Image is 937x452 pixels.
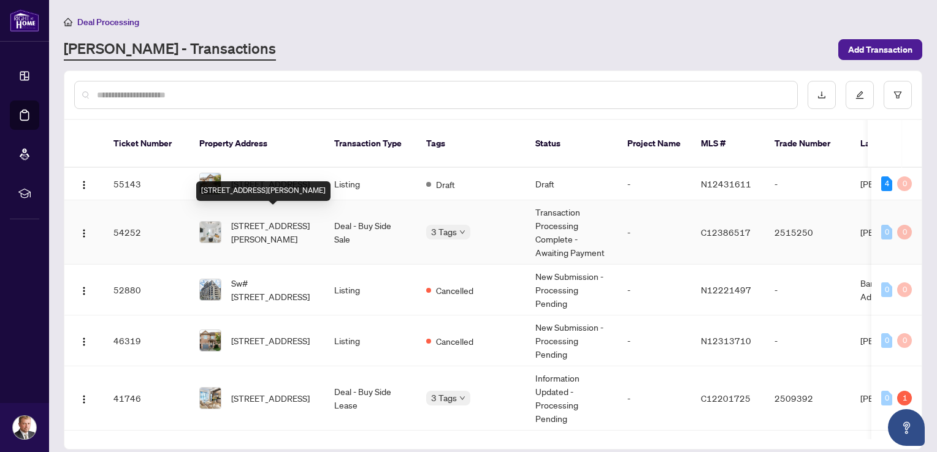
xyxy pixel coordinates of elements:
[897,333,912,348] div: 0
[691,120,765,168] th: MLS #
[200,222,221,243] img: thumbnail-img
[526,366,618,431] td: Information Updated - Processing Pending
[848,40,912,59] span: Add Transaction
[196,181,331,201] div: [STREET_ADDRESS][PERSON_NAME]
[897,225,912,239] div: 0
[77,17,139,28] span: Deal Processing
[846,81,874,109] button: edit
[855,91,864,99] span: edit
[104,168,189,200] td: 55143
[881,282,892,297] div: 0
[897,282,912,297] div: 0
[893,91,902,99] span: filter
[104,120,189,168] th: Ticket Number
[74,331,94,350] button: Logo
[200,330,221,351] img: thumbnail-img
[765,366,851,431] td: 2509392
[104,366,189,431] td: 41746
[64,39,276,61] a: [PERSON_NAME] - Transactions
[618,366,691,431] td: -
[701,393,751,404] span: C12201725
[324,265,416,315] td: Listing
[459,229,465,235] span: down
[765,120,851,168] th: Trade Number
[200,173,221,194] img: thumbnail-img
[897,391,912,405] div: 1
[436,178,455,191] span: Draft
[526,265,618,315] td: New Submission - Processing Pending
[436,334,473,348] span: Cancelled
[74,222,94,242] button: Logo
[701,227,751,238] span: C12386517
[888,409,925,446] button: Open asap
[701,284,751,295] span: N12221497
[526,168,618,200] td: Draft
[189,120,324,168] th: Property Address
[324,366,416,431] td: Deal - Buy Side Lease
[79,286,89,296] img: Logo
[526,200,618,265] td: Transaction Processing Complete - Awaiting Payment
[74,388,94,408] button: Logo
[324,200,416,265] td: Deal - Buy Side Sale
[808,81,836,109] button: download
[231,177,310,190] span: [STREET_ADDRESS]
[200,279,221,300] img: thumbnail-img
[526,120,618,168] th: Status
[10,9,39,32] img: logo
[200,388,221,409] img: thumbnail-img
[765,315,851,366] td: -
[64,18,72,26] span: home
[838,39,922,60] button: Add Transaction
[431,391,457,405] span: 3 Tags
[104,315,189,366] td: 46319
[884,81,912,109] button: filter
[324,120,416,168] th: Transaction Type
[79,394,89,404] img: Logo
[897,176,912,191] div: 0
[104,200,189,265] td: 54252
[13,416,36,439] img: Profile Icon
[79,228,89,238] img: Logo
[817,91,826,99] span: download
[881,391,892,405] div: 0
[231,391,310,405] span: [STREET_ADDRESS]
[104,265,189,315] td: 52880
[881,225,892,239] div: 0
[765,200,851,265] td: 2515250
[881,333,892,348] div: 0
[231,334,310,347] span: [STREET_ADDRESS]
[618,315,691,366] td: -
[459,395,465,401] span: down
[416,120,526,168] th: Tags
[765,168,851,200] td: -
[79,180,89,190] img: Logo
[618,265,691,315] td: -
[618,168,691,200] td: -
[618,120,691,168] th: Project Name
[431,225,457,239] span: 3 Tags
[436,284,473,297] span: Cancelled
[701,178,751,189] span: N12431611
[765,265,851,315] td: -
[231,276,315,303] span: Sw#[STREET_ADDRESS]
[526,315,618,366] td: New Submission - Processing Pending
[701,335,751,346] span: N12313710
[324,315,416,366] td: Listing
[74,174,94,194] button: Logo
[231,219,315,246] span: [STREET_ADDRESS][PERSON_NAME]
[324,168,416,200] td: Listing
[74,280,94,299] button: Logo
[618,200,691,265] td: -
[881,176,892,191] div: 4
[79,337,89,347] img: Logo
